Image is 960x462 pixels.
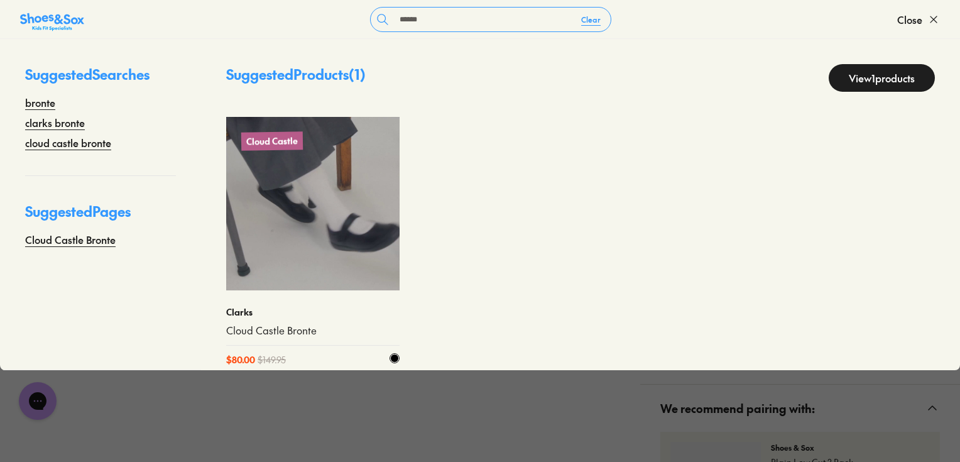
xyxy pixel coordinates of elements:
[25,232,116,247] a: Cloud Castle Bronte
[829,64,935,92] a: View1products
[25,201,176,232] p: Suggested Pages
[25,135,111,150] a: cloud castle bronte
[226,64,366,92] p: Suggested Products
[258,353,286,366] span: $ 149.95
[226,305,400,319] p: Clarks
[771,442,930,453] p: Shoes & Sox
[640,385,960,432] button: We recommend pairing with:
[25,64,176,95] p: Suggested Searches
[25,95,55,110] a: bronte
[571,8,611,31] button: Clear
[13,378,63,424] iframe: Gorgias live chat messenger
[897,6,940,33] button: Close
[349,65,366,84] span: ( 1 )
[20,9,84,30] a: Shoes &amp; Sox
[241,131,303,151] p: Cloud Castle
[25,115,85,130] a: clarks bronte
[897,12,922,27] span: Close
[226,353,255,366] span: $ 80.00
[226,324,400,338] a: Cloud Castle Bronte
[660,390,815,427] span: We recommend pairing with:
[20,12,84,32] img: SNS_Logo_Responsive.svg
[226,117,400,290] a: Cloud Castle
